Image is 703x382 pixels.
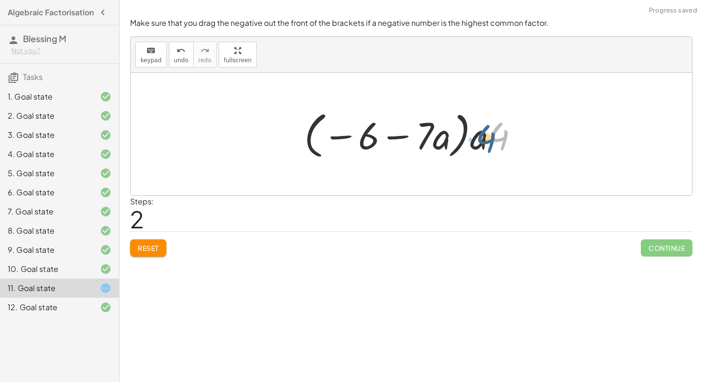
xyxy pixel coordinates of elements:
div: 10. Goal state [8,263,85,275]
button: keyboardkeypad [135,42,167,67]
span: Blessing M [23,33,66,44]
i: Task finished and correct. [100,91,111,102]
span: undo [174,57,188,64]
button: redoredo [193,42,217,67]
i: Task finished and correct. [100,302,111,313]
i: Task finished and correct. [100,168,111,179]
p: Make sure that you drag the negative out the front of the brackets if a negative number is the hi... [130,18,692,29]
span: Reset [138,244,159,252]
div: 1. Goal state [8,91,85,102]
span: 2 [130,204,144,234]
div: 4. Goal state [8,148,85,160]
div: 5. Goal state [8,168,85,179]
i: undo [176,45,186,56]
i: Task finished and correct. [100,110,111,122]
div: 7. Goal state [8,206,85,217]
i: Task finished and correct. [100,244,111,256]
div: 6. Goal state [8,187,85,198]
button: Reset [130,239,166,257]
div: 12. Goal state [8,302,85,313]
div: 9. Goal state [8,244,85,256]
i: Task finished and correct. [100,225,111,236]
i: Task started. [100,282,111,294]
i: keyboard [146,45,155,56]
i: Task finished and correct. [100,148,111,160]
span: keypad [141,57,162,64]
i: Task finished and correct. [100,206,111,217]
span: Progress saved [649,6,697,15]
label: Steps: [130,196,154,206]
span: redo [198,57,211,64]
div: 2. Goal state [8,110,85,122]
span: Tasks [23,72,43,82]
span: fullscreen [224,57,252,64]
i: redo [200,45,209,56]
button: undoundo [169,42,194,67]
i: Task finished and correct. [100,263,111,275]
h4: Algebraic Factorisation [8,7,94,18]
div: 3. Goal state [8,129,85,141]
div: Not you? [11,46,111,56]
i: Task finished and correct. [100,129,111,141]
div: 11. Goal state [8,282,85,294]
i: Task finished and correct. [100,187,111,198]
div: 8. Goal state [8,225,85,236]
button: fullscreen [219,42,257,67]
